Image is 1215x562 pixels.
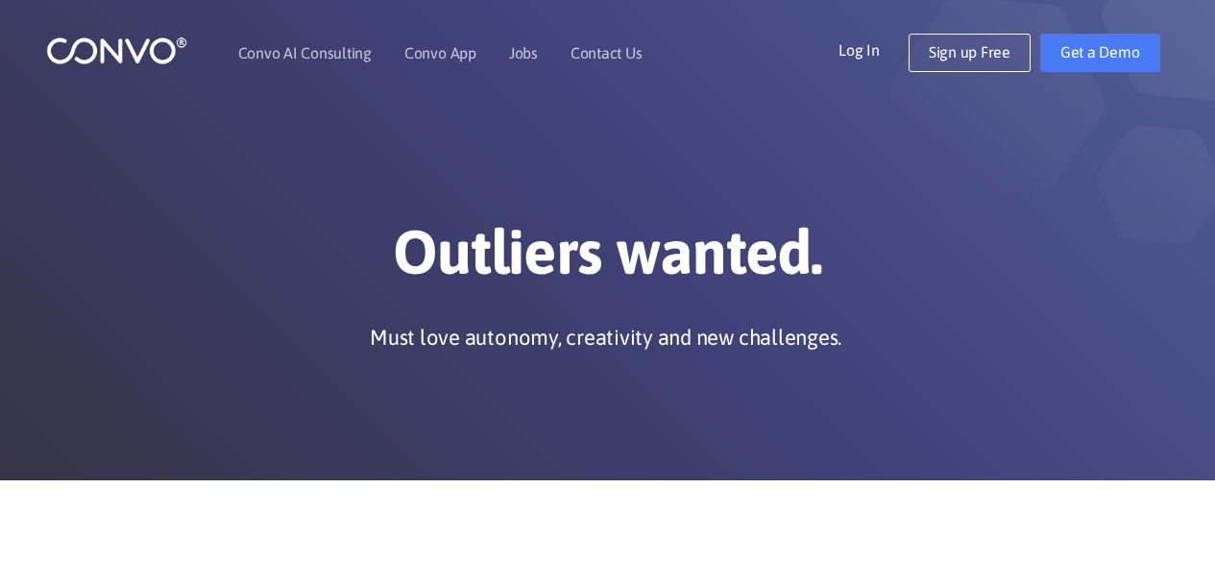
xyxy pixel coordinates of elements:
a: Log In [838,34,909,64]
p: Must love autonomy, creativity and new challenges. [370,323,841,352]
h1: Outliers wanted. [75,215,1141,304]
img: logo_1.png [46,36,187,65]
a: Contact Us [571,45,643,61]
a: Get a Demo [1040,34,1160,72]
a: Jobs [509,45,538,61]
a: Convo App [404,45,476,61]
a: Convo AI Consulting [238,45,372,61]
a: Sign up Free [909,34,1031,72]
